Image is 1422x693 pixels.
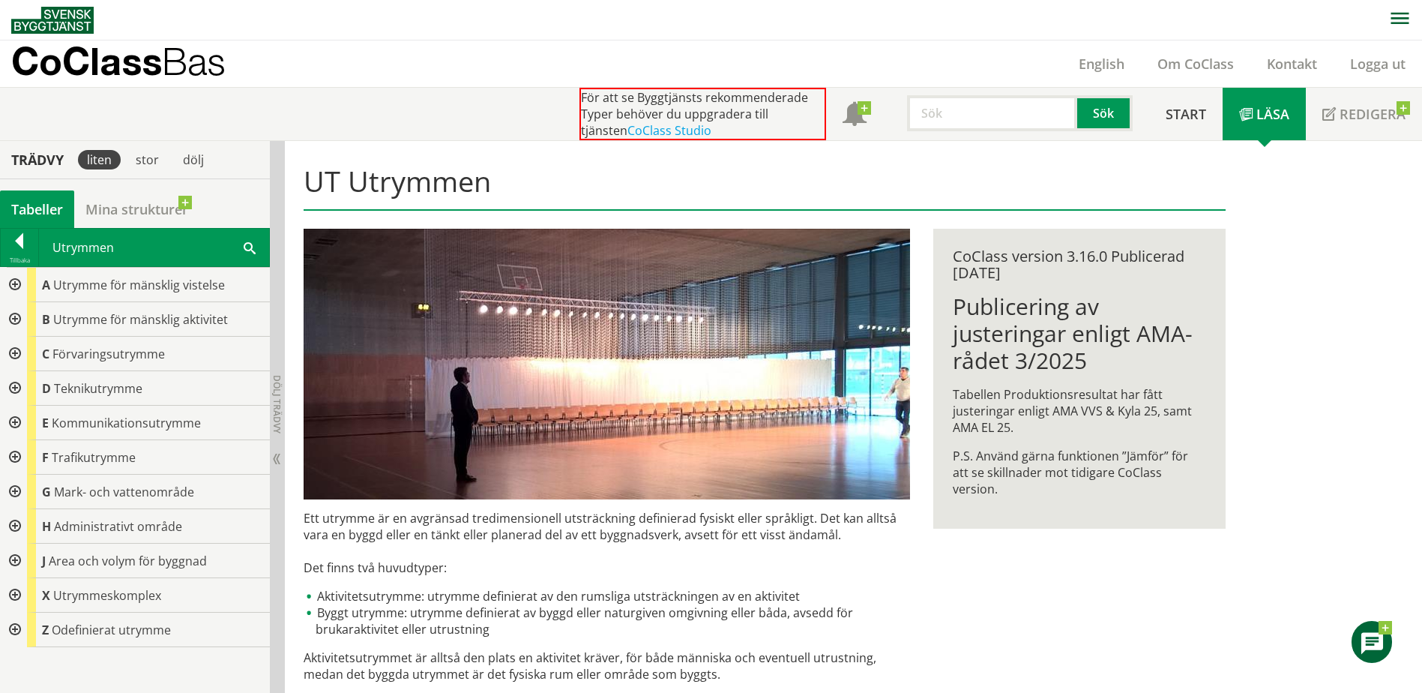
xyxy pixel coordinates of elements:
div: Trädvy [3,151,72,168]
span: Bas [162,39,226,83]
span: Trafikutrymme [52,449,136,466]
h1: Publicering av justeringar enligt AMA-rådet 3/2025 [953,293,1205,374]
li: Byggt utrymme: utrymme definierat av byggd eller naturgiven omgivning eller båda, avsedd för bruk... [304,604,910,637]
div: Tillbaka [1,254,38,266]
input: Sök [907,95,1077,131]
span: A [42,277,50,293]
span: D [42,380,51,397]
span: H [42,518,51,535]
p: Tabellen Produktionsresultat har fått justeringar enligt AMA VVS & Kyla 25, samt AMA EL 25. [953,386,1205,436]
span: Läsa [1256,105,1289,123]
span: Area och volym för byggnad [49,553,207,569]
span: J [42,553,46,569]
a: CoClassBas [11,40,258,87]
span: Notifikationer [843,103,867,127]
a: Redigera [1306,88,1422,140]
span: Administrativt område [54,518,182,535]
div: För att se Byggtjänsts rekommenderade Typer behöver du uppgradera till tjänsten [579,88,826,140]
div: liten [78,150,121,169]
span: G [42,484,51,500]
span: Utrymme för mänsklig vistelse [53,277,225,293]
span: E [42,415,49,431]
li: Aktivitetsutrymme: utrymme definierat av den rumsliga utsträckningen av en aktivitet [304,588,910,604]
a: CoClass Studio [627,122,711,139]
img: Svensk Byggtjänst [11,7,94,34]
span: Dölj trädvy [271,375,283,433]
a: Läsa [1223,88,1306,140]
p: P.S. Använd gärna funktionen ”Jämför” för att se skillnader mot tidigare CoClass version. [953,448,1205,497]
span: F [42,449,49,466]
span: Z [42,622,49,638]
a: Om CoClass [1141,55,1250,73]
span: Start [1166,105,1206,123]
span: Utrymmeskomplex [53,587,161,604]
div: stor [127,150,168,169]
button: Sök [1077,95,1133,131]
span: C [42,346,49,362]
span: X [42,587,50,604]
a: Start [1149,88,1223,140]
p: CoClass [11,52,226,70]
a: Logga ut [1334,55,1422,73]
img: utrymme.jpg [304,229,910,499]
h1: UT Utrymmen [304,164,1225,211]
div: CoClass version 3.16.0 Publicerad [DATE] [953,248,1205,281]
div: dölj [174,150,213,169]
span: Kommunikationsutrymme [52,415,201,431]
a: English [1062,55,1141,73]
a: Kontakt [1250,55,1334,73]
span: Utrymme för mänsklig aktivitet [53,311,228,328]
span: Teknikutrymme [54,380,142,397]
span: Sök i tabellen [244,239,256,255]
span: B [42,311,50,328]
span: Odefinierat utrymme [52,622,171,638]
div: Utrymmen [39,229,269,266]
span: Förvaringsutrymme [52,346,165,362]
span: Mark- och vattenområde [54,484,194,500]
span: Redigera [1340,105,1406,123]
a: Mina strukturer [74,190,199,228]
